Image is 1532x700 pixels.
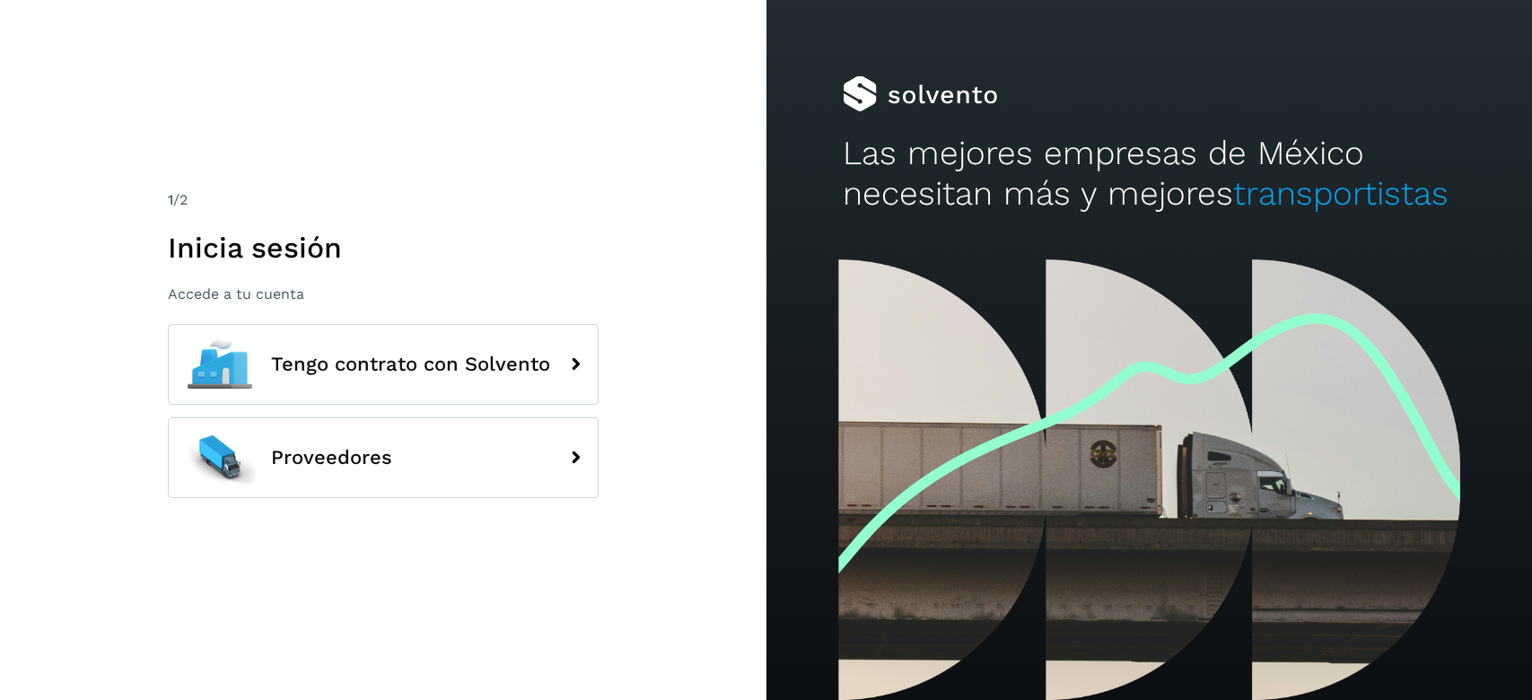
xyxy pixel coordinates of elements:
[271,447,392,468] span: Proveedores
[168,417,599,498] button: Proveedores
[271,354,550,375] span: Tengo contrato con Solvento
[168,324,599,405] button: Tengo contrato con Solvento
[168,285,599,302] p: Accede a tu cuenta
[168,191,173,208] span: 1
[1233,174,1449,213] span: transportistas
[168,189,599,211] div: /2
[843,134,1456,214] h2: Las mejores empresas de México necesitan más y mejores
[168,231,599,265] h1: Inicia sesión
